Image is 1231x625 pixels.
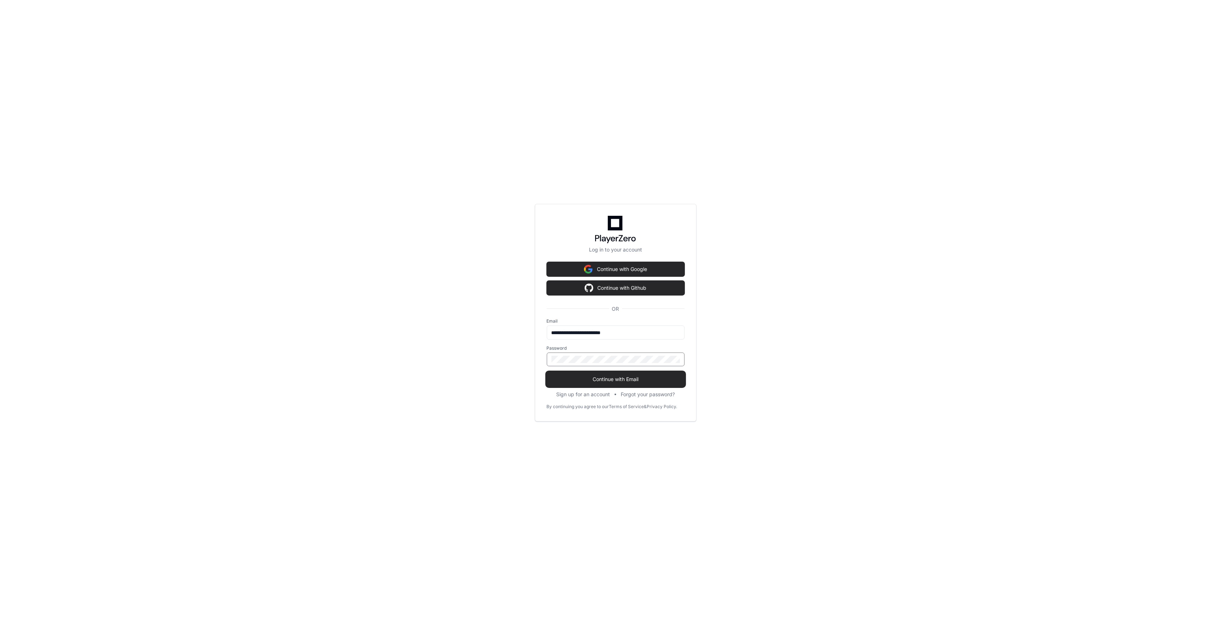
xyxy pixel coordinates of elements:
[585,281,593,295] img: Sign in with google
[547,376,685,383] span: Continue with Email
[584,262,593,276] img: Sign in with google
[547,262,685,276] button: Continue with Google
[547,281,685,295] button: Continue with Github
[547,345,685,351] label: Password
[609,404,644,410] a: Terms of Service
[647,404,677,410] a: Privacy Policy.
[547,246,685,253] p: Log in to your account
[547,372,685,386] button: Continue with Email
[609,305,622,312] span: OR
[556,391,610,398] button: Sign up for an account
[547,404,609,410] div: By continuing you agree to our
[621,391,675,398] button: Forgot your password?
[644,404,647,410] div: &
[547,318,685,324] label: Email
